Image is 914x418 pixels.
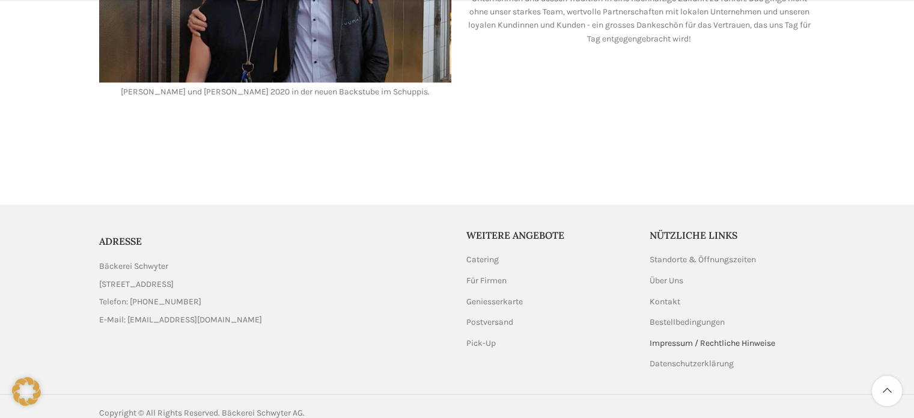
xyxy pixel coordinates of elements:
[650,229,815,242] h5: Nützliche Links
[650,358,735,370] a: Datenschutzerklärung
[466,229,632,242] h5: Weitere Angebote
[872,376,902,406] a: Scroll to top button
[99,295,448,309] a: List item link
[466,316,514,328] a: Postversand
[650,316,726,328] a: Bestellbedingungen
[650,275,684,287] a: Über Uns
[650,337,776,349] a: Impressum / Rechtliche Hinweise
[99,260,168,273] span: Bäckerei Schwyter
[650,254,757,266] a: Standorte & Öffnungszeiten
[99,235,142,247] span: ADRESSE
[99,85,451,99] p: [PERSON_NAME] und [PERSON_NAME] 2020 in der neuen Backstube im Schuppis.
[99,278,174,291] span: [STREET_ADDRESS]
[99,313,448,327] a: List item link
[466,337,497,349] a: Pick-Up
[650,296,681,308] a: Kontakt
[466,275,508,287] a: Für Firmen
[466,296,524,308] a: Geniesserkarte
[466,254,500,266] a: Catering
